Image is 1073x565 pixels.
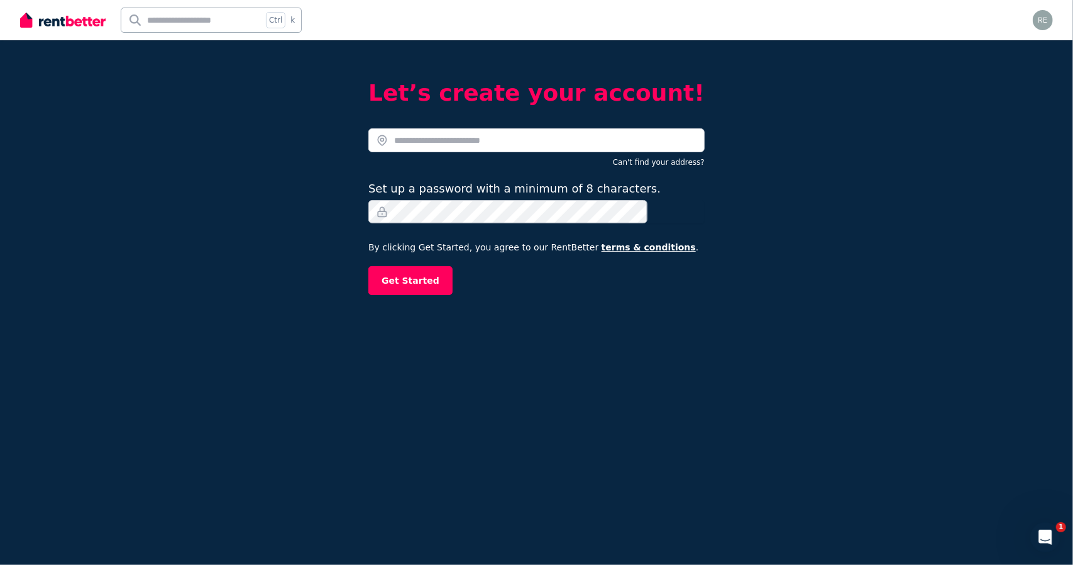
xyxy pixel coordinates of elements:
[1033,10,1053,30] img: reggiepaizee@gmail.com
[602,242,696,252] a: terms & conditions
[290,15,295,25] span: k
[368,241,705,254] p: By clicking Get Started, you agree to our RentBetter .
[368,180,661,198] label: Set up a password with a minimum of 8 characters.
[20,11,106,30] img: RentBetter
[1056,522,1066,532] span: 1
[1030,522,1060,552] iframe: Intercom live chat
[613,157,705,167] button: Can't find your address?
[266,12,285,28] span: Ctrl
[368,81,705,106] h2: Let’s create your account!
[368,266,453,295] button: Get Started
